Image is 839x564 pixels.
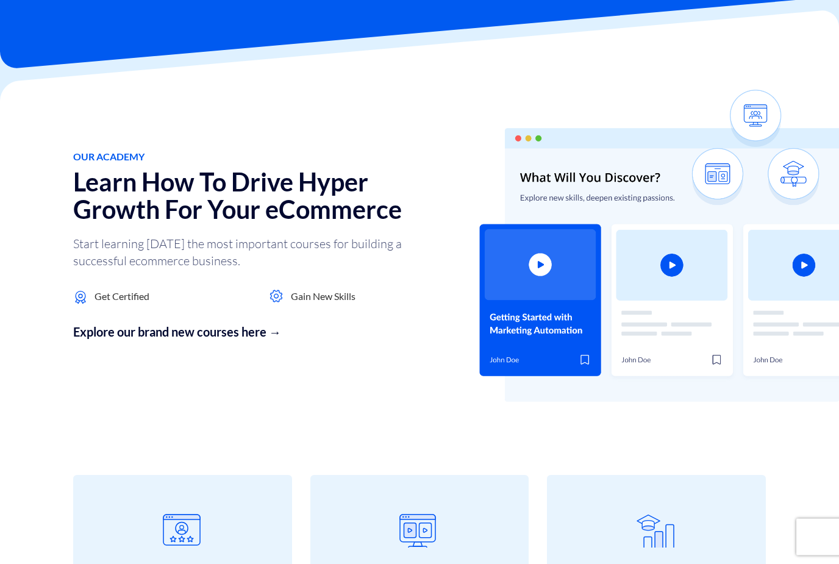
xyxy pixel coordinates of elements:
[73,152,447,163] h1: Our Academy
[73,236,439,270] p: Start learning [DATE] the most important courses for building a successful ecommerce business.
[73,169,447,224] h2: Learn How To Drive Hyper Growth For Your eCommerce
[73,324,447,341] a: Explore our brand new courses here →
[95,290,149,304] span: Get Certified
[291,290,355,304] span: Gain New Skills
